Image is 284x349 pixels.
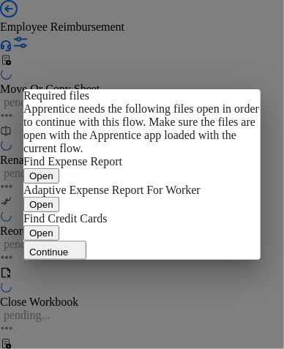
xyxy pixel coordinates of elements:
[23,102,261,155] div: Apprentice needs the following files open in order to continue with this flow. Make sure the file...
[23,168,59,184] button: Open
[23,225,59,241] button: Open
[29,247,68,258] span: Continue
[29,199,53,210] span: Open
[23,89,261,102] div: Required files
[23,155,261,168] div: Find Expense Report
[23,184,261,197] div: Adaptive Expense Report For Worker
[23,212,261,225] div: Find Credit Cards
[29,228,53,239] span: Open
[23,197,59,212] button: Open
[29,170,53,181] span: Open
[68,243,81,255] img: Continue
[23,241,86,260] button: ContinueContinue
